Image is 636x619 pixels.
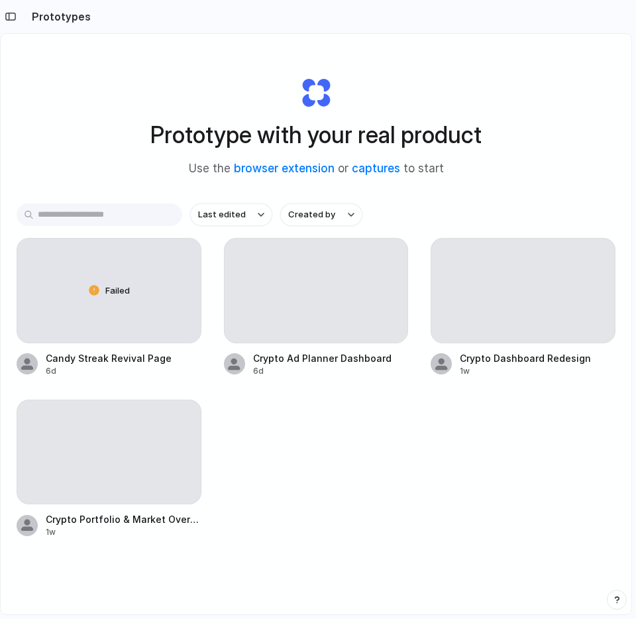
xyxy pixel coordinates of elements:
a: captures [352,162,400,175]
span: Failed [105,284,130,298]
span: Last edited [198,208,246,221]
a: Crypto Dashboard Redesign1w [431,238,615,377]
div: 6d [46,365,201,377]
h2: Prototypes [26,9,91,25]
div: 6d [253,365,409,377]
h1: Prototype with your real product [150,117,482,152]
a: browser extension [234,162,335,175]
a: Crypto Portfolio & Market Overview Dashboard1w [17,400,201,539]
span: Crypto Dashboard Redesign [460,351,615,365]
div: 1w [46,526,201,538]
a: Crypto Ad Planner Dashboard6d [224,238,409,377]
span: Candy Streak Revival Page [46,351,201,365]
span: Created by [288,208,335,221]
span: Crypto Portfolio & Market Overview Dashboard [46,512,201,526]
span: Use the or to start [189,160,444,178]
a: FailedCandy Streak Revival Page6d [17,238,201,377]
span: Crypto Ad Planner Dashboard [253,351,409,365]
button: Created by [280,203,362,226]
button: Last edited [190,203,272,226]
div: 1w [460,365,615,377]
